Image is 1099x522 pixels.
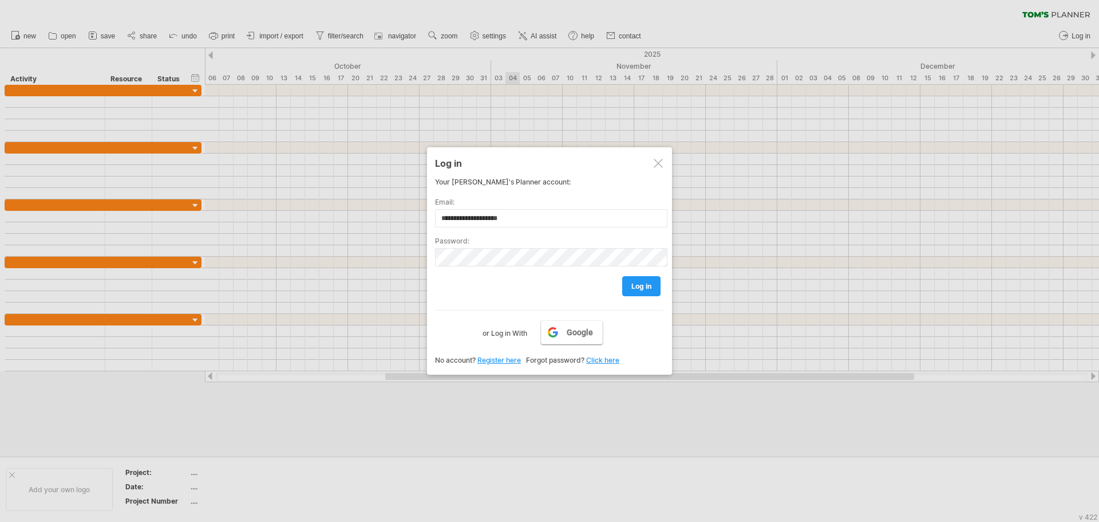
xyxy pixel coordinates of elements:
span: Google [567,328,593,337]
span: log in [631,282,651,291]
a: Google [541,320,603,344]
label: Email: [435,198,664,206]
label: or Log in With [483,320,527,340]
div: Log in [435,152,664,173]
a: Register here [477,356,521,364]
div: Your [PERSON_NAME]'s Planner account: [435,178,664,186]
a: Click here [586,356,619,364]
a: log in [622,276,661,296]
span: No account? [435,356,476,364]
label: Password: [435,237,664,245]
span: Forgot password? [526,356,584,364]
